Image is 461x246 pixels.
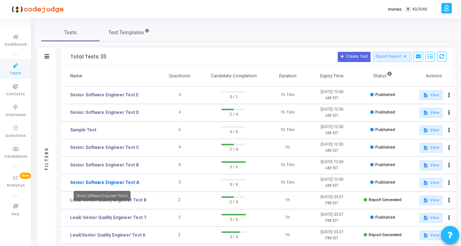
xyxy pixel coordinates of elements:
[420,143,442,153] button: View
[64,29,77,36] span: Tests
[70,109,139,116] a: Senior Software Engineer Test D
[74,191,131,201] div: Senior Software Engineer Test A
[202,66,266,87] th: Candidate Completion
[369,232,402,237] span: Report Generated
[310,87,354,104] td: [DATE] 12:00 AM IST
[221,128,246,135] span: 0 / 0
[310,209,354,227] td: [DATE] 03:37 PM IST
[6,91,25,97] span: Contests
[423,215,428,220] mat-icon: description
[375,162,395,167] span: Published
[221,145,246,153] span: 2 / 4
[412,6,427,12] span: 40/648
[266,192,310,209] td: 1h
[375,92,395,97] span: Published
[420,108,442,118] button: View
[266,157,310,174] td: 1h 15m
[310,104,354,122] td: [DATE] 12:00 AM IST
[10,70,21,77] span: Tests
[338,52,371,62] button: Create Test
[310,227,354,244] td: [DATE] 03:37 PM IST
[266,209,310,227] td: 1h
[70,162,139,168] a: Senior Software Engineer Test B
[70,214,146,221] a: Lead/ Senior Quality Engineer Test 7
[158,122,202,139] td: 5
[158,139,202,157] td: 4
[420,231,442,240] button: View
[420,196,442,205] button: View
[423,93,428,98] mat-icon: description
[354,66,411,87] th: Status
[310,174,354,192] td: [DATE] 12:00 AM IST
[4,154,27,160] span: Candidates
[310,122,354,139] td: [DATE] 12:00 AM IST
[70,92,139,98] a: Senior Software Engineer Test E
[108,29,144,36] span: Test Templates
[158,157,202,174] td: 4
[20,173,31,179] span: New
[266,139,310,157] td: 1h
[158,227,202,244] td: 2
[406,7,410,12] span: T
[5,112,26,118] span: Interviews
[70,144,139,151] a: Senior Software Engineer Test C
[266,87,310,104] td: 1h 15m
[375,127,395,132] span: Published
[7,182,25,189] span: Analytics
[158,87,202,104] td: 3
[61,66,158,87] th: Name
[70,54,106,60] div: Total Tests: 33
[423,110,428,115] mat-icon: description
[221,93,246,100] span: 0 / 1
[420,126,442,135] button: View
[423,128,428,133] mat-icon: description
[266,174,310,192] td: 1h 15m
[221,110,246,118] span: 2 / 4
[70,232,145,238] a: Lead/Senior Quality Engineer Test 6
[369,197,402,202] span: Report Generated
[221,233,246,240] span: 3 / 4
[310,139,354,157] td: [DATE] 12:00 AM IST
[12,211,19,218] span: FAQ
[373,52,412,62] button: Export Report
[423,163,428,168] mat-icon: description
[420,91,442,100] button: View
[9,2,64,16] img: logo
[375,110,395,115] span: Published
[423,180,428,185] mat-icon: description
[266,66,310,87] th: Duration
[420,213,442,223] button: View
[70,127,96,133] a: Sample Test
[411,66,456,87] th: Actions
[158,192,202,209] td: 2
[388,6,403,12] label: Invites:
[221,180,246,188] span: 0 / 4
[423,233,428,238] mat-icon: description
[310,192,354,209] td: [DATE] 03:37 PM IST
[420,161,442,170] button: View
[310,66,354,87] th: Expiry Time
[158,104,202,122] td: 4
[375,215,395,220] span: Published
[310,157,354,174] td: [DATE] 12:00 AM IST
[423,198,428,203] mat-icon: description
[5,133,26,139] span: Questions
[375,180,395,185] span: Published
[420,178,442,188] button: View
[266,122,310,139] td: 1h 15m
[158,209,202,227] td: 2
[5,42,27,48] span: Dashboard
[221,198,246,205] span: 2 / 4
[423,145,428,150] mat-icon: description
[158,174,202,192] td: 3
[70,179,139,186] a: Senior Software Engineer Test A
[266,104,310,122] td: 1h 15m
[221,163,246,170] span: 5 / 5
[221,215,246,223] span: 5 / 5
[43,118,50,199] div: Filters
[375,145,395,150] span: Published
[266,227,310,244] td: 1h
[158,66,202,87] th: Questions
